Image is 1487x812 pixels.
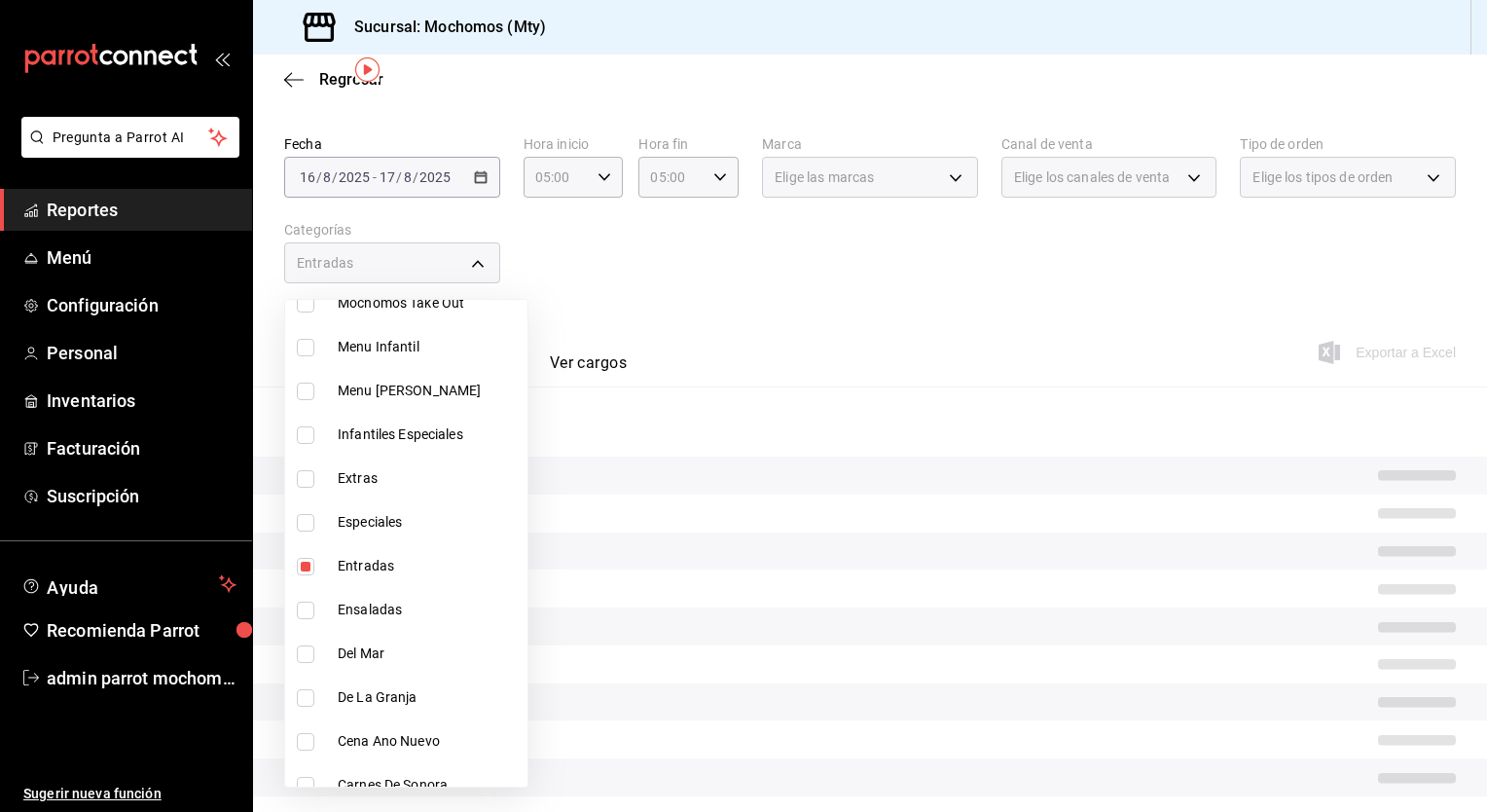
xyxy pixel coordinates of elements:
[338,644,520,664] span: Del Mar
[338,687,520,708] span: De La Granja
[338,731,520,752] span: Cena Ano Nuevo
[338,337,520,357] span: Menu Infantil
[355,57,380,82] img: Tooltip marker
[338,775,520,795] span: Carnes De Sonora
[338,381,520,401] span: Menu [PERSON_NAME]
[338,468,520,489] span: Extras
[338,600,520,620] span: Ensaladas
[338,556,520,576] span: Entradas
[338,512,520,533] span: Especiales
[338,293,520,314] span: Mochomos Take Out
[338,424,520,445] span: Infantiles Especiales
